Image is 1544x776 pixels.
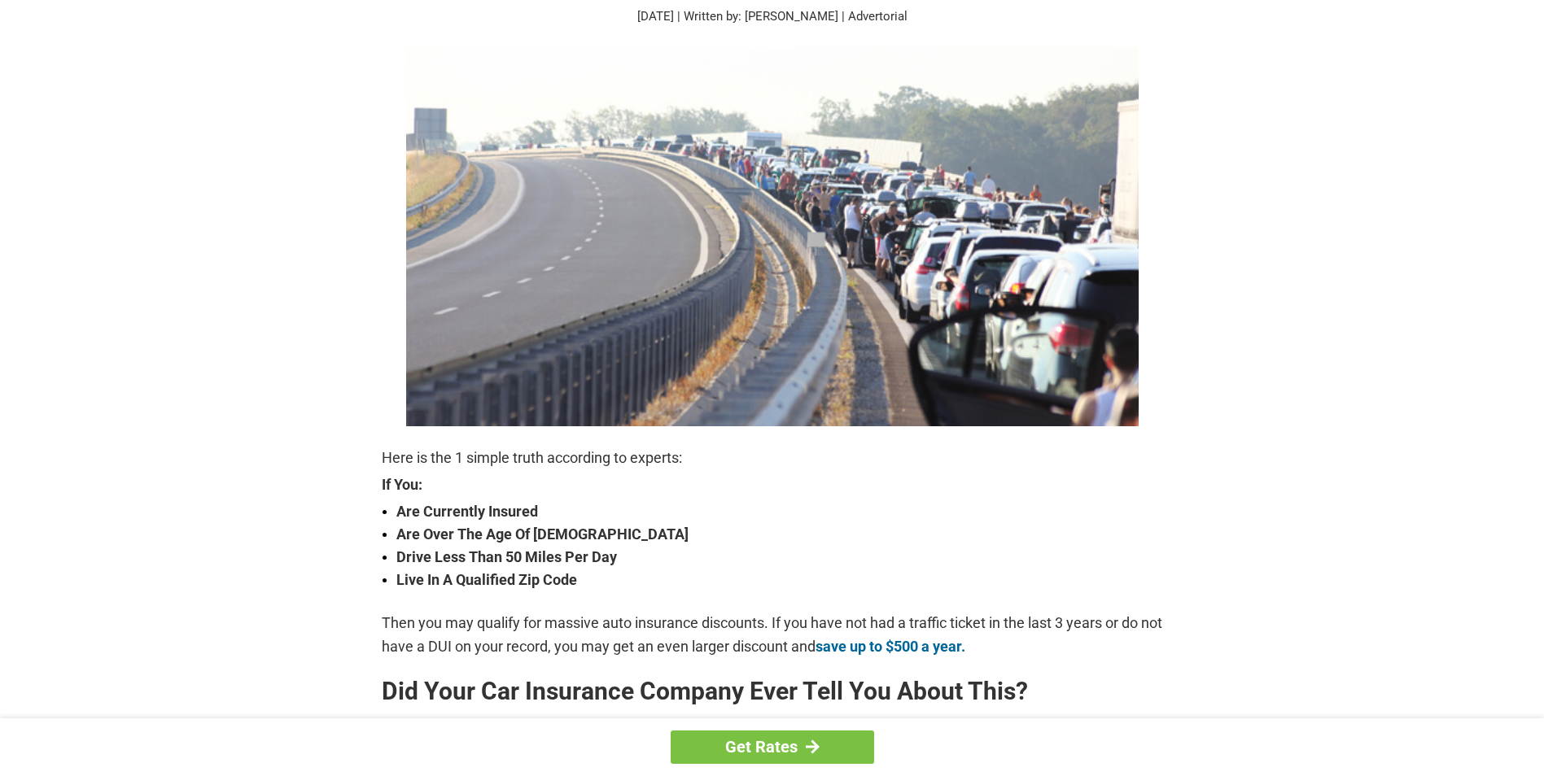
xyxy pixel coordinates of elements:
[382,477,1163,492] strong: If You:
[816,638,965,655] a: save up to $500 a year.
[396,546,1163,569] strong: Drive Less Than 50 Miles Per Day
[382,447,1163,469] p: Here is the 1 simple truth according to experts:
[396,500,1163,523] strong: Are Currently Insured
[396,523,1163,546] strong: Are Over The Age Of [DEMOGRAPHIC_DATA]
[671,730,874,764] a: Get Rates
[396,569,1163,591] strong: Live In A Qualified Zip Code
[382,612,1163,657] p: Then you may qualify for massive auto insurance discounts. If you have not had a traffic ticket i...
[382,678,1163,704] h2: Did Your Car Insurance Company Ever Tell You About This?
[382,7,1163,26] p: [DATE] | Written by: [PERSON_NAME] | Advertorial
